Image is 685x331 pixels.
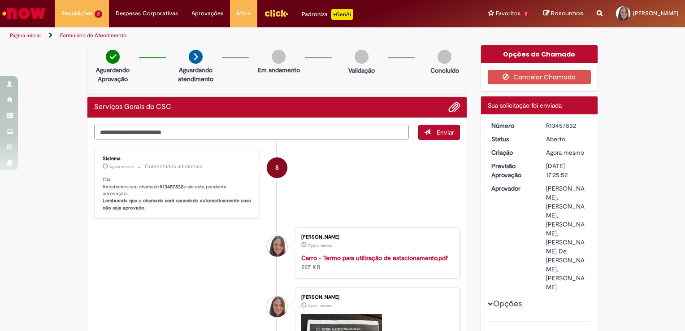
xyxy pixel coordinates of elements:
[485,161,540,179] dt: Previsão Aprovação
[301,254,448,262] a: Carro - Termo para utilização de estacionamento.pdf
[109,164,134,170] time: 28/08/2025 13:26:04
[308,303,332,309] span: Agora mesmo
[448,101,460,113] button: Adicionar anexos
[308,303,332,309] time: 28/08/2025 13:25:16
[481,45,598,63] div: Opções do Chamado
[94,125,409,140] textarea: Digite sua mensagem aqui...
[546,148,584,157] span: Agora mesmo
[264,6,288,20] img: click_logo_yellow_360x200.png
[145,163,202,170] small: Comentários adicionais
[95,10,102,18] span: 2
[546,135,588,144] div: Aberto
[485,121,540,130] dt: Número
[160,183,183,190] b: R13457832
[272,50,286,64] img: img-circle-grey.png
[485,135,540,144] dt: Status
[418,125,460,140] button: Enviar
[275,157,279,179] span: S
[488,101,562,109] span: Sua solicitação foi enviada
[91,65,134,83] p: Aguardando Aprovação
[103,156,252,161] div: Sistema
[546,161,588,179] div: [DATE] 17:25:52
[7,27,450,44] ul: Trilhas de página
[543,9,583,18] a: Rascunhos
[10,32,41,39] a: Página inicial
[191,9,223,18] span: Aprovações
[302,9,353,20] div: Padroniza
[355,50,369,64] img: img-circle-grey.png
[109,164,134,170] span: Agora mesmo
[189,50,203,64] img: arrow-next.png
[546,184,588,292] div: [PERSON_NAME], [PERSON_NAME], [PERSON_NAME], [PERSON_NAME] De [PERSON_NAME], [PERSON_NAME]
[94,103,171,111] h2: Serviços Gerais do CSC Histórico de tíquete
[237,9,251,18] span: More
[301,253,451,271] div: 227 KB
[348,66,375,75] p: Validação
[496,9,520,18] span: Favoritos
[546,148,588,157] div: 28/08/2025 13:25:52
[106,50,120,64] img: check-circle-green.png
[551,9,583,17] span: Rascunhos
[1,4,47,22] img: ServiceNow
[430,66,459,75] p: Concluído
[437,128,454,136] span: Enviar
[301,235,451,240] div: [PERSON_NAME]
[301,295,451,300] div: [PERSON_NAME]
[438,50,451,64] img: img-circle-grey.png
[485,184,540,193] dt: Aprovador
[633,9,678,17] span: [PERSON_NAME]
[103,197,253,211] b: Lembrando que o chamado será cancelado automaticamente caso não seja aprovado.
[103,176,252,212] p: Olá! Recebemos seu chamado e ele esta pendente aprovação.
[60,32,126,39] a: Formulário de Atendimento
[331,9,353,20] p: +GenAi
[308,243,332,248] time: 28/08/2025 13:25:24
[488,70,591,84] button: Cancelar Chamado
[308,243,332,248] span: Agora mesmo
[485,148,540,157] dt: Criação
[116,9,178,18] span: Despesas Corporativas
[522,10,530,18] span: 2
[61,9,93,18] span: Requisições
[267,296,287,317] div: Rafaela Pinto De Souza
[174,65,217,83] p: Aguardando atendimento
[267,236,287,257] div: Rafaela Pinto De Souza
[267,157,287,178] div: System
[258,65,300,74] p: Em andamento
[546,121,588,130] div: R13457832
